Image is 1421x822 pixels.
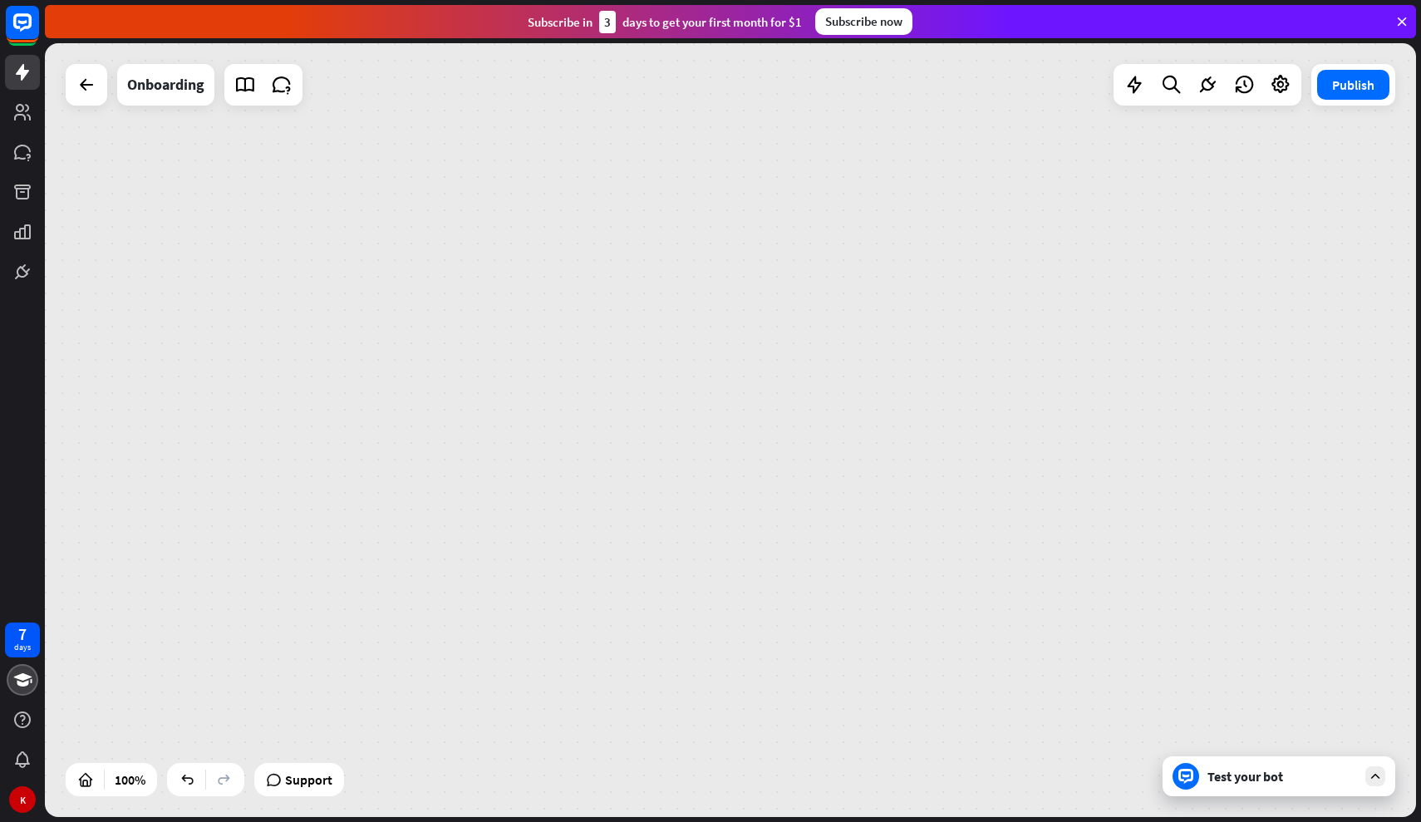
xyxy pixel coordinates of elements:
[599,11,616,33] div: 3
[18,627,27,642] div: 7
[14,642,31,653] div: days
[528,11,802,33] div: Subscribe in days to get your first month for $1
[815,8,912,35] div: Subscribe now
[9,786,36,813] div: K
[5,623,40,657] a: 7 days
